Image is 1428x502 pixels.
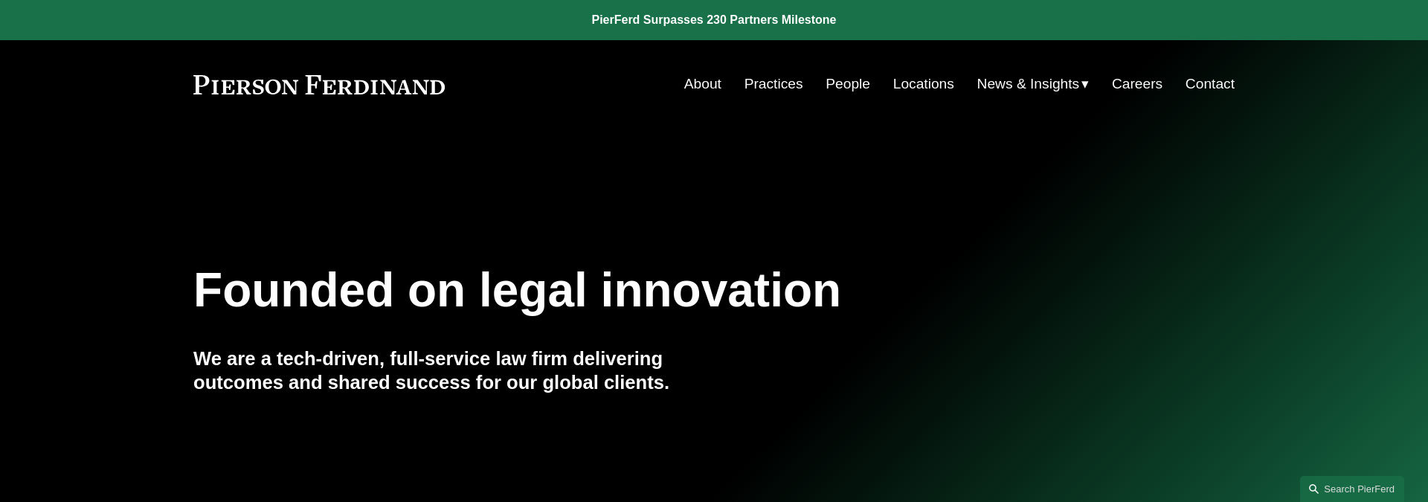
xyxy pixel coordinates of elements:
[744,70,803,98] a: Practices
[1186,70,1235,98] a: Contact
[893,70,954,98] a: Locations
[977,71,1080,97] span: News & Insights
[1112,70,1162,98] a: Careers
[193,347,714,395] h4: We are a tech-driven, full-service law firm delivering outcomes and shared success for our global...
[977,70,1090,98] a: folder dropdown
[684,70,721,98] a: About
[1300,476,1404,502] a: Search this site
[193,263,1061,318] h1: Founded on legal innovation
[826,70,870,98] a: People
